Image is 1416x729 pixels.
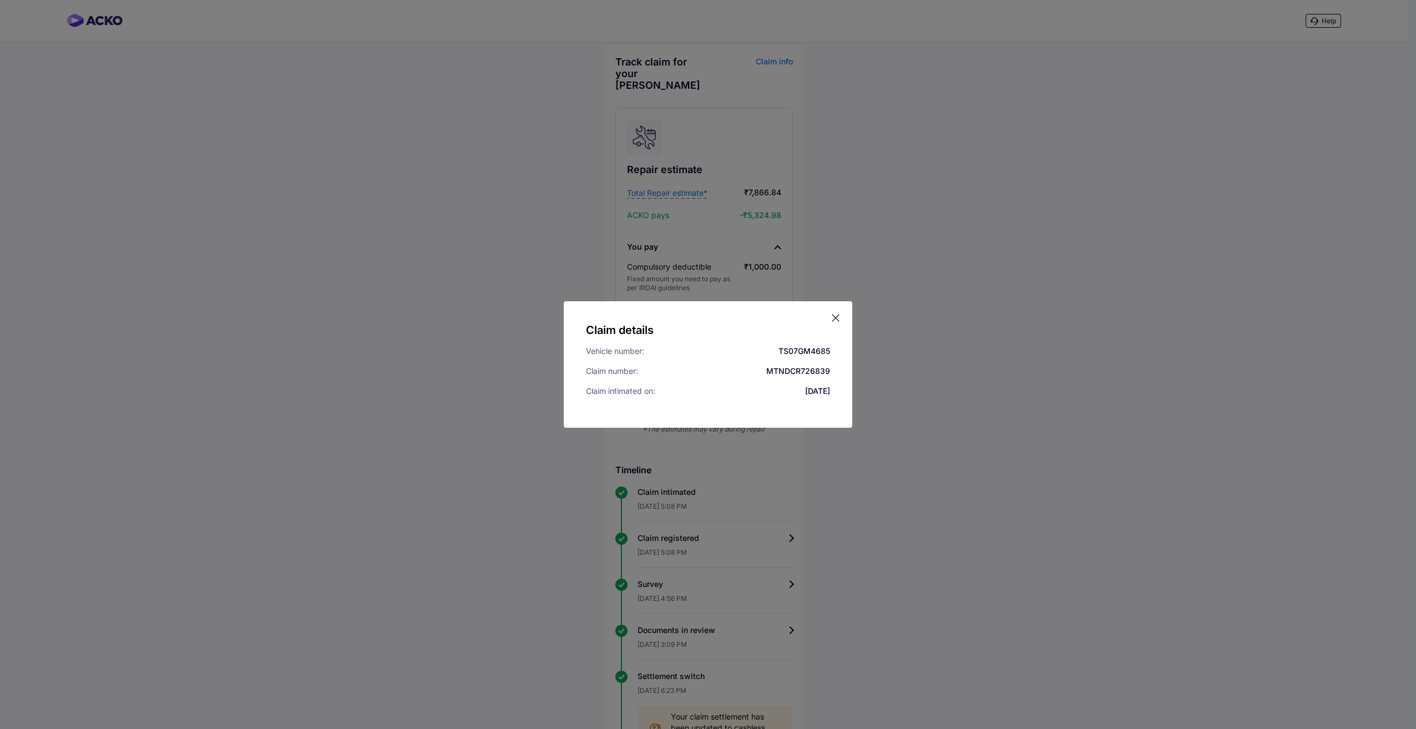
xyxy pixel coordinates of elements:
div: TS07GM4685 [778,346,830,357]
div: Claim intimated on: [586,386,655,397]
h5: Claim details [586,323,830,337]
div: [DATE] [805,386,830,397]
div: MTNDCR726839 [766,366,830,377]
div: Claim number: [586,366,638,377]
div: Vehicle number: [586,346,644,357]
